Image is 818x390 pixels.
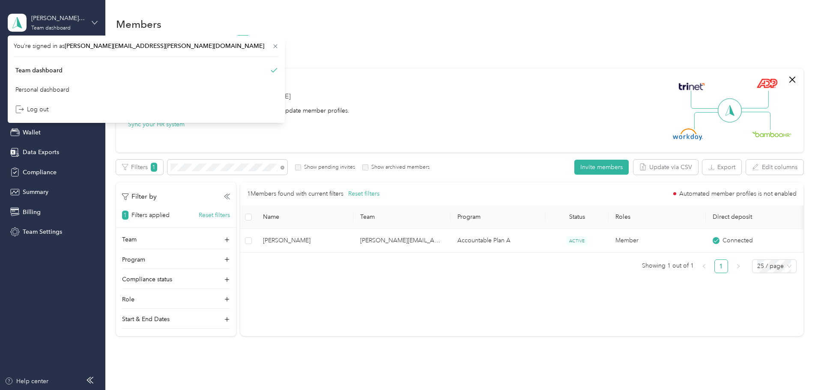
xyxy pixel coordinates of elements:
[122,295,134,304] p: Role
[731,259,745,273] button: right
[353,205,451,229] th: Team
[740,112,770,130] img: Line Right Down
[263,213,346,220] span: Name
[691,91,721,109] img: Line Left Up
[256,229,353,253] td: Vanessa K. Serrato
[122,275,172,284] p: Compliance status
[23,128,41,137] span: Wallet
[237,35,249,41] span: NEW
[739,91,769,109] img: Line Right Up
[451,205,545,229] th: Program
[122,235,137,244] p: Team
[131,211,170,220] p: Filters applied
[715,260,728,273] a: 1
[31,14,85,23] div: [PERSON_NAME] Distributors
[128,120,185,129] button: Sync your HR system
[23,168,57,177] span: Compliance
[348,189,379,199] button: Reset filters
[15,85,69,94] div: Personal dashboard
[451,229,545,253] td: Accountable Plan A
[116,160,163,175] button: Filters1
[702,264,707,269] span: left
[65,42,264,50] span: [PERSON_NAME][EMAIL_ADDRESS][PERSON_NAME][DOMAIN_NAME]
[122,211,128,220] span: 1
[546,205,609,229] th: Status
[702,160,741,175] button: Export
[353,229,451,253] td: allan.lugo@bldonline.com
[697,259,711,273] button: left
[566,236,588,245] span: ACTIVE
[731,259,745,273] li: Next Page
[31,26,71,31] div: Team dashboard
[752,259,797,273] div: Page Size
[633,160,698,175] button: Update via CSV
[679,191,797,197] span: Automated member profiles is not enabled
[746,160,803,175] button: Edit columns
[673,128,703,140] img: Workday
[23,227,62,236] span: Team Settings
[752,131,791,137] img: BambooHR
[756,78,777,88] img: ADP
[609,229,706,253] td: Member
[694,112,724,129] img: Line Left Down
[368,164,430,171] label: Show archived members
[770,342,818,390] iframe: Everlance-gr Chat Button Frame
[706,205,803,229] th: Direct deposit
[15,105,48,114] div: Log out
[122,315,170,324] p: Start & End Dates
[14,42,279,51] span: You’re signed in as
[122,255,145,264] p: Program
[23,188,48,196] span: Summary
[677,80,707,92] img: Trinet
[15,66,63,75] div: Team dashboard
[757,260,791,273] span: 25 / page
[247,189,343,199] p: 1 Members found with current filters
[722,236,753,245] span: Connected
[23,208,41,217] span: Billing
[574,160,629,175] button: Invite members
[256,205,353,229] th: Name
[301,164,355,171] label: Show pending invites
[199,211,230,220] button: Reset filters
[642,259,694,272] span: Showing 1 out of 1
[263,236,346,245] span: [PERSON_NAME]
[23,148,59,157] span: Data Exports
[5,377,48,386] button: Help center
[116,20,161,29] h1: Members
[151,163,157,172] span: 1
[697,259,711,273] li: Previous Page
[609,205,706,229] th: Roles
[736,264,741,269] span: right
[122,191,157,202] p: Filter by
